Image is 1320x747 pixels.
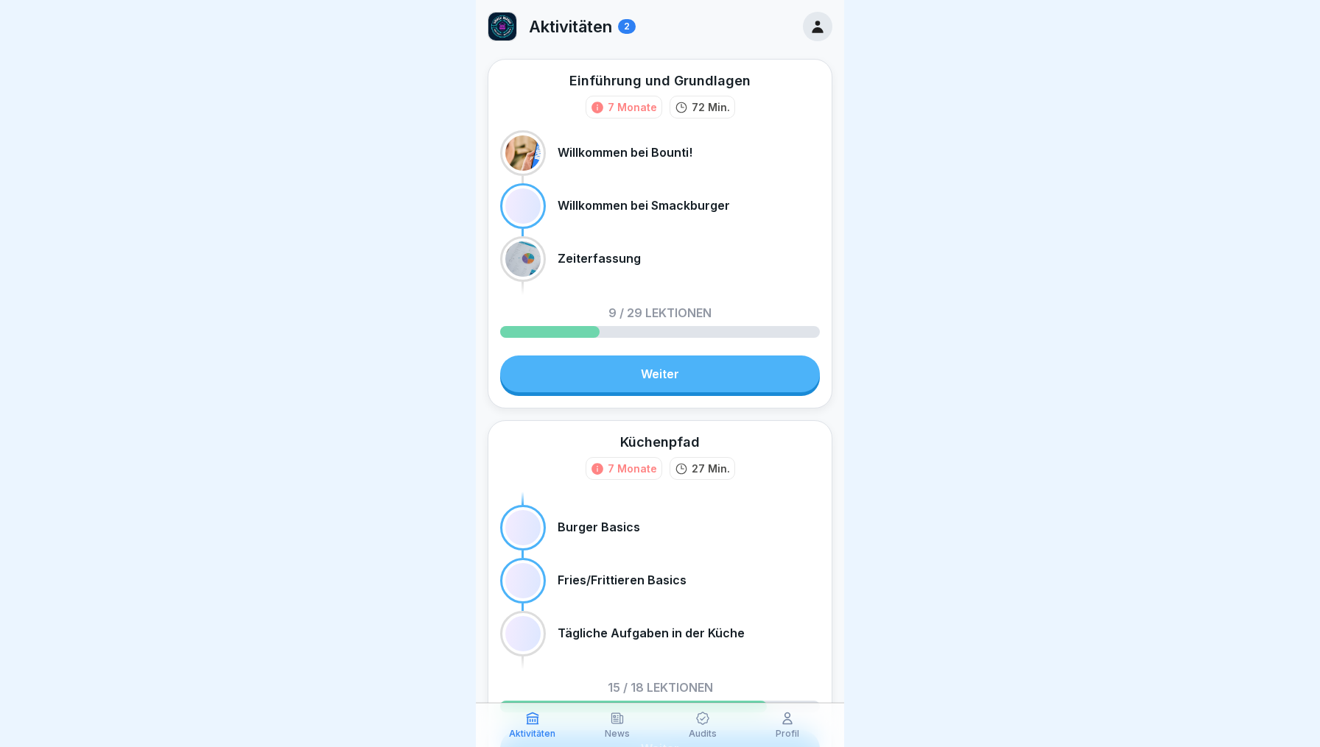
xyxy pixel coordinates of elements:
[608,681,713,693] p: 15 / 18 Lektionen
[558,199,730,213] p: Willkommen bei Smackburger
[692,99,730,115] p: 72 Min.
[608,99,657,115] div: 7 Monate
[608,461,657,476] div: 7 Monate
[569,71,751,90] div: Einführung und Grundlagen
[558,146,692,160] p: Willkommen bei Bounti!
[620,433,700,451] div: Küchenpfad
[558,626,745,640] p: Tägliche Aufgaben in der Küche
[608,307,712,319] p: 9 / 29 Lektionen
[558,252,641,266] p: Zeiterfassung
[488,13,516,40] img: ukedfh1qtd7u31sw43imlbx5.png
[558,573,687,587] p: Fries/Frittieren Basics
[509,729,555,739] p: Aktivitäten
[618,19,636,34] div: 2
[529,17,612,36] p: Aktivitäten
[500,355,820,392] a: Weiter
[605,729,630,739] p: News
[689,729,717,739] p: Audits
[692,461,730,476] p: 27 Min.
[558,520,640,534] p: Burger Basics
[776,729,799,739] p: Profil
